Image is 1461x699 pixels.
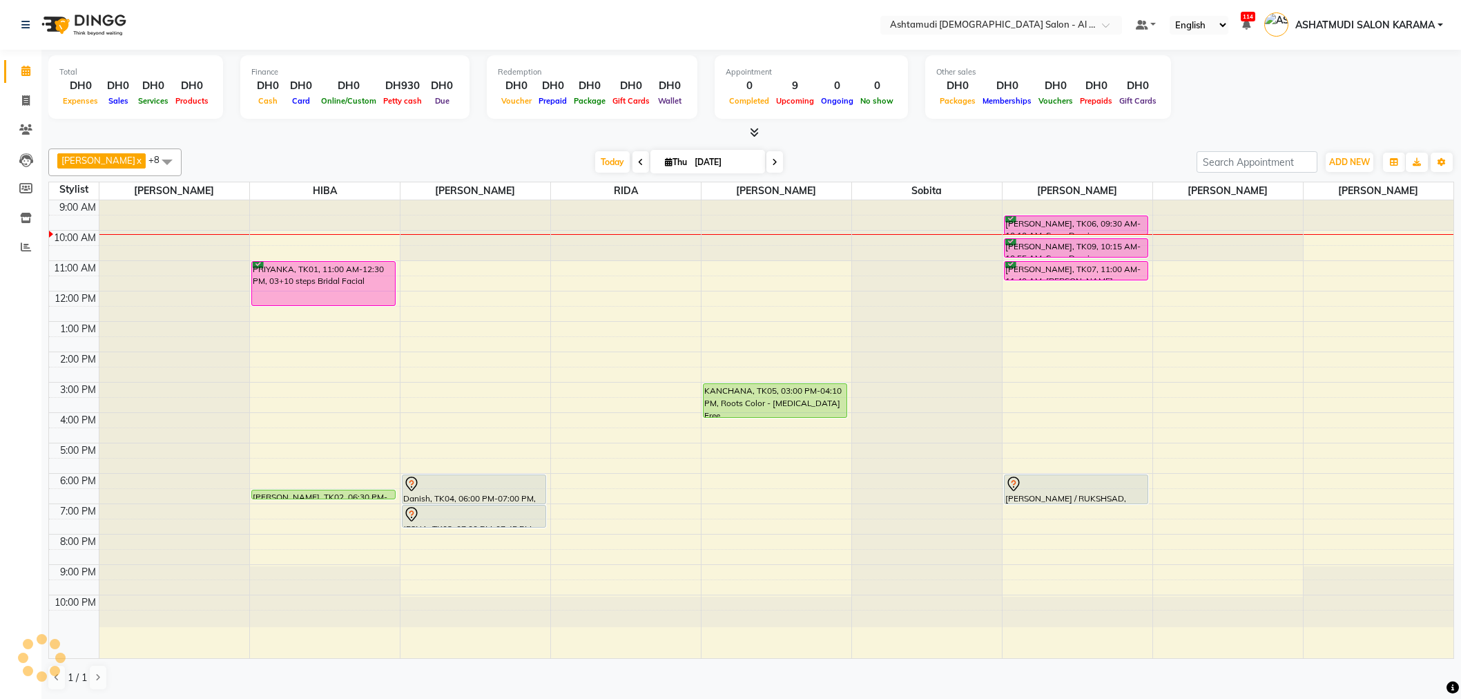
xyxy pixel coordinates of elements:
img: ASHATMUDI SALON KARAMA [1264,12,1288,37]
span: Voucher [498,96,535,106]
div: 10:00 PM [52,595,99,610]
div: DH0 [570,78,609,94]
div: 5:00 PM [57,443,99,458]
div: DH930 [380,78,425,94]
div: [PERSON_NAME], TK07, 11:00 AM-11:40 AM, [PERSON_NAME] [1005,262,1148,280]
div: 0 [726,78,773,94]
span: Online/Custom [318,96,380,106]
span: [PERSON_NAME] [1304,182,1454,200]
div: 6:00 PM [57,474,99,488]
div: 10:00 AM [51,231,99,245]
div: 9:00 AM [57,200,99,215]
div: DH0 [609,78,653,94]
div: [PERSON_NAME], TK02, 06:30 PM-06:50 PM, Eyebrow Threading [252,490,396,499]
div: DH0 [1076,78,1116,94]
span: Services [135,96,172,106]
span: [PERSON_NAME] [400,182,550,200]
div: DH0 [936,78,979,94]
span: Wallet [655,96,685,106]
div: DH0 [535,78,570,94]
div: 8:00 PM [57,535,99,549]
div: Total [59,66,212,78]
span: Upcoming [773,96,817,106]
div: Redemption [498,66,686,78]
span: HIBA [250,182,400,200]
div: DH0 [172,78,212,94]
div: DH0 [1035,78,1076,94]
span: Completed [726,96,773,106]
div: Stylist [49,182,99,197]
div: DH0 [653,78,686,94]
span: 1 / 1 [68,671,87,685]
div: 0 [817,78,857,94]
div: DH0 [979,78,1035,94]
span: Cash [255,96,281,106]
div: 1:00 PM [57,322,99,336]
a: 114 [1242,19,1250,31]
div: DH0 [101,78,135,94]
span: Expenses [59,96,101,106]
div: JESNA, TK03, 07:00 PM-07:45 PM, Classic Pedicure [403,506,546,527]
button: ADD NEW [1326,153,1373,172]
span: ADD NEW [1329,157,1370,167]
div: PRIYANKA, TK01, 11:00 AM-12:30 PM, 03+10 steps Bridal Facial [252,262,396,305]
span: RIDA [551,182,701,200]
span: [PERSON_NAME] [702,182,851,200]
span: Today [595,151,630,173]
span: [PERSON_NAME] [99,182,249,200]
span: 114 [1241,12,1255,21]
span: [PERSON_NAME] [61,155,135,166]
span: Package [570,96,609,106]
div: DH0 [135,78,172,94]
input: 2025-09-04 [690,152,759,173]
a: x [135,155,142,166]
div: DH0 [425,78,458,94]
div: Finance [251,66,458,78]
span: Prepaids [1076,96,1116,106]
div: Other sales [936,66,1160,78]
span: ASHATMUDI SALON KARAMA [1295,18,1435,32]
span: Prepaid [535,96,570,106]
span: Gift Cards [609,96,653,106]
span: Thu [661,157,690,167]
div: DH0 [59,78,101,94]
div: 3:00 PM [57,383,99,397]
div: DH0 [498,78,535,94]
div: Appointment [726,66,897,78]
span: Memberships [979,96,1035,106]
div: [PERSON_NAME] / RUKSHSAD, TK08, 06:00 PM-07:00 PM, Relaxing Massage [1005,475,1148,504]
span: Products [172,96,212,106]
span: Vouchers [1035,96,1076,106]
div: DH0 [1116,78,1160,94]
div: 7:00 PM [57,504,99,519]
span: +8 [148,154,170,165]
div: 2:00 PM [57,352,99,367]
span: Sobita [852,182,1002,200]
img: logo [35,6,130,44]
div: DH0 [251,78,284,94]
div: DH0 [284,78,318,94]
div: 4:00 PM [57,413,99,428]
div: [PERSON_NAME], TK09, 10:15 AM-10:55 AM, Saree Draping [1005,239,1148,257]
span: Petty cash [380,96,425,106]
span: Packages [936,96,979,106]
div: 0 [857,78,897,94]
span: Ongoing [817,96,857,106]
span: Gift Cards [1116,96,1160,106]
div: DH0 [318,78,380,94]
div: KANCHANA, TK05, 03:00 PM-04:10 PM, Roots Color - [MEDICAL_DATA] Free [704,384,847,417]
span: [PERSON_NAME] [1003,182,1152,200]
div: [PERSON_NAME], TK06, 09:30 AM-10:10 AM, Saree Draping [1005,216,1148,234]
div: 9 [773,78,817,94]
input: Search Appointment [1197,151,1317,173]
div: 9:00 PM [57,565,99,580]
span: Sales [105,96,132,106]
span: No show [857,96,897,106]
span: [PERSON_NAME] [1153,182,1303,200]
div: Danish, TK04, 06:00 PM-07:00 PM, Deep Tissue Massage [403,475,546,504]
span: Due [432,96,453,106]
span: Card [289,96,313,106]
div: 12:00 PM [52,291,99,306]
div: 11:00 AM [51,261,99,276]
